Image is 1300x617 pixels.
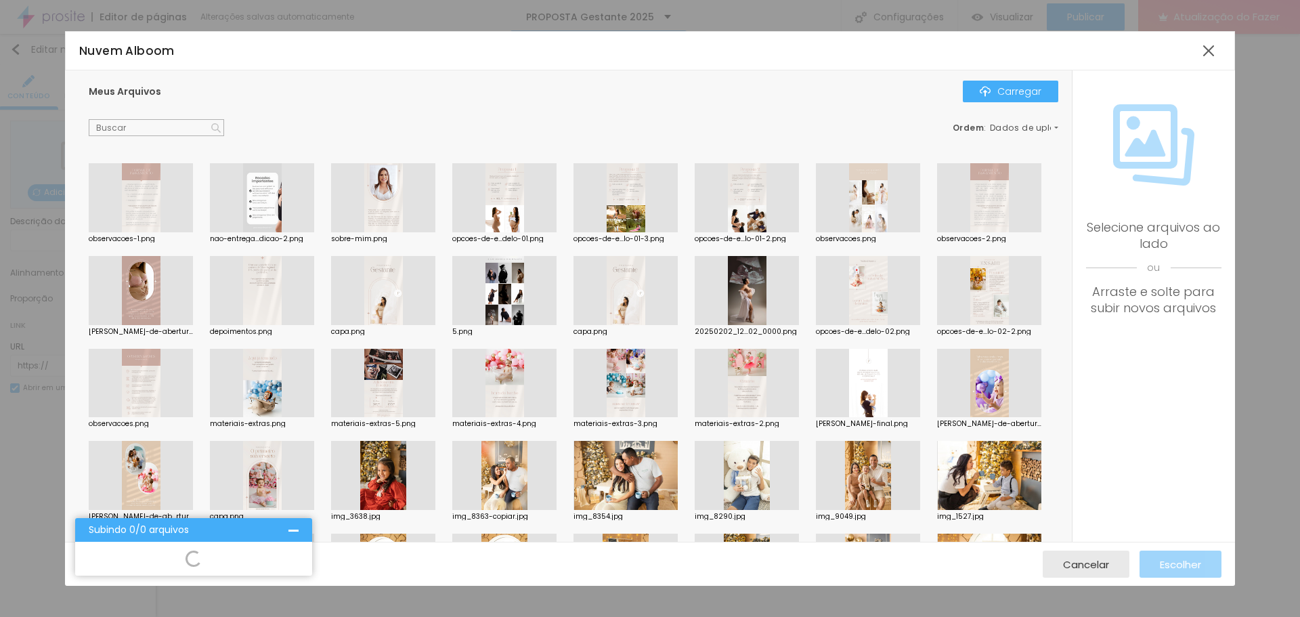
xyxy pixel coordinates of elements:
[816,511,866,522] font: img_9049.jpg
[573,511,623,522] font: img_8354.jpg
[331,419,416,429] font: materiais-extras-5.png
[997,85,1041,98] font: Carregar
[210,419,286,429] font: materiais-extras.png
[695,326,797,337] font: 20250202_12...02_0000.png
[89,326,209,337] font: [PERSON_NAME]-de-abertura.png
[816,234,876,244] font: observacoes.png
[1140,551,1221,578] button: Escolher
[1087,219,1220,252] font: Selecione arquivos ao lado
[695,419,779,429] font: materiais-extras-2.png
[1160,557,1201,572] font: Escolher
[89,85,161,98] font: Meus Arquivos
[210,326,272,337] font: depoimentos.png
[937,326,1031,337] font: opcoes-de-e...lo-02-2.png
[937,511,984,522] font: img_1527.jpg
[89,419,149,429] font: observacoes.png
[1147,261,1160,274] font: ou
[695,234,786,244] font: opcoes-de-e...lo-01-2.png
[573,234,664,244] font: opcoes-de-e...lo-01-3.png
[210,234,303,244] font: nao-entrega...dicao-2.png
[953,122,984,133] font: Ordem
[89,119,224,137] input: Buscar
[89,234,155,244] font: observacoes-1.png
[816,419,908,429] font: [PERSON_NAME]-final.png
[963,81,1058,102] button: ÍconeCarregar
[937,234,1006,244] font: observacoes-2.png
[816,326,910,337] font: opcoes-de-e...delo-02.png
[89,511,218,522] font: [PERSON_NAME]-de-ab...rtura-2.png
[331,326,365,337] font: capa.png
[89,525,288,535] div: Subindo 0/0 arquivos
[980,86,991,97] img: Ícone
[79,43,175,59] font: Nuvem Alboom
[452,326,473,337] font: 5.png
[452,511,528,522] font: img_8363-copiar.jpg
[452,419,536,429] font: materiais-extras-4.png
[1091,283,1216,316] font: Arraste e solte para subir novos arquivos
[210,511,244,522] font: capa.png
[331,234,387,244] font: sobre-mim.png
[1113,104,1194,186] img: Ícone
[573,419,657,429] font: materiais-extras-3.png
[937,419,1058,429] font: [PERSON_NAME]-de-abertura.png
[695,511,745,522] font: img_8290.jpg
[211,123,221,133] img: Ícone
[990,122,1068,133] font: Dados de upload
[1063,557,1109,572] font: Cancelar
[984,122,987,133] font: :
[452,234,544,244] font: opcoes-de-e...delo-01.png
[573,326,607,337] font: capa.png
[1043,551,1129,578] button: Cancelar
[331,511,381,522] font: img_3638.jpg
